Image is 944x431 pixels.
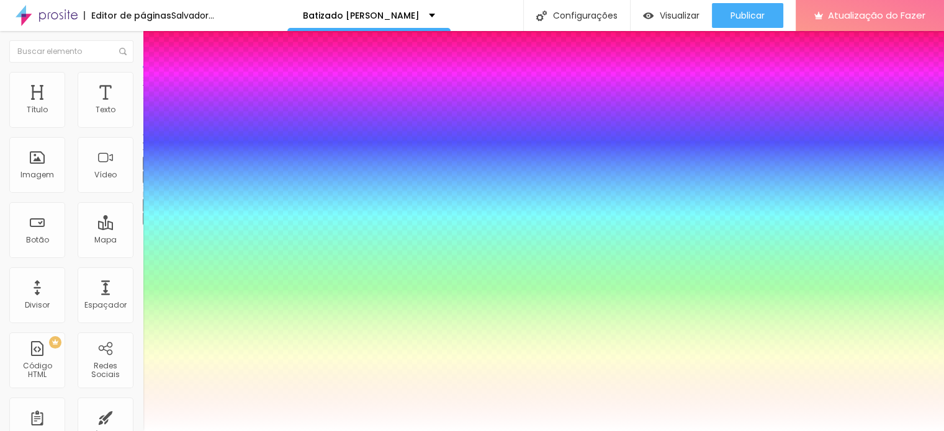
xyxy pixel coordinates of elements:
[25,300,50,310] font: Divisor
[631,3,712,28] button: Visualizar
[26,234,49,245] font: Botão
[20,169,54,180] font: Imagem
[27,104,48,115] font: Título
[660,9,699,22] font: Visualizar
[96,104,115,115] font: Texto
[119,48,127,55] img: Ícone
[643,11,654,21] img: view-1.svg
[730,9,765,22] font: Publicar
[536,11,547,21] img: Ícone
[91,360,120,380] font: Redes Sociais
[91,9,171,22] font: Editor de páginas
[23,360,52,380] font: Código HTML
[94,169,117,180] font: Vídeo
[171,9,214,22] font: Salvador...
[94,234,117,245] font: Mapa
[84,300,127,310] font: Espaçador
[553,9,618,22] font: Configurações
[712,3,783,28] button: Publicar
[828,9,925,22] font: Atualização do Fazer
[303,9,420,22] font: Batizado [PERSON_NAME]
[9,40,133,63] input: Buscar elemento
